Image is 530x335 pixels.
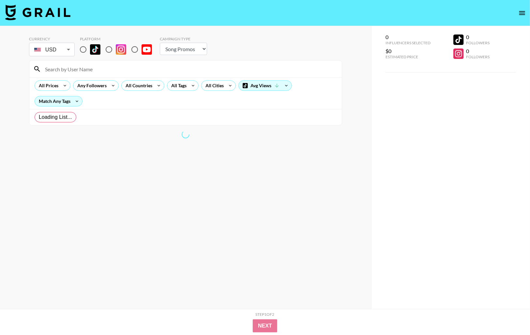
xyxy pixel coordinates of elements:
div: USD [30,44,73,55]
span: Loading List... [39,113,72,121]
div: Influencers Selected [386,40,431,45]
div: 0 [466,48,490,54]
div: $0 [386,48,431,54]
img: Instagram [116,44,126,55]
div: Avg Views [239,81,292,91]
div: All Prices [35,81,60,91]
div: Followers [466,40,490,45]
img: TikTok [90,44,100,55]
div: All Countries [122,81,154,91]
img: Grail Talent [5,5,70,20]
button: open drawer [516,7,529,20]
div: Platform [80,36,157,41]
div: Any Followers [73,81,108,91]
span: Refreshing exchangeRatesNew, lists, bookers, clients, countries, tags, cities, talent, talent... [182,131,189,138]
input: Search by User Name [41,64,338,74]
img: YouTube [142,44,152,55]
div: All Cities [202,81,225,91]
div: 0 [466,34,490,40]
div: All Tags [167,81,188,91]
div: Followers [466,54,490,59]
div: Match Any Tags [35,96,82,106]
div: Currency [29,36,75,41]
div: Step 1 of 2 [256,312,275,317]
div: Estimated Price [386,54,431,59]
button: Next [253,319,277,332]
div: 0 [386,34,431,40]
div: Campaign Type [160,36,207,41]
